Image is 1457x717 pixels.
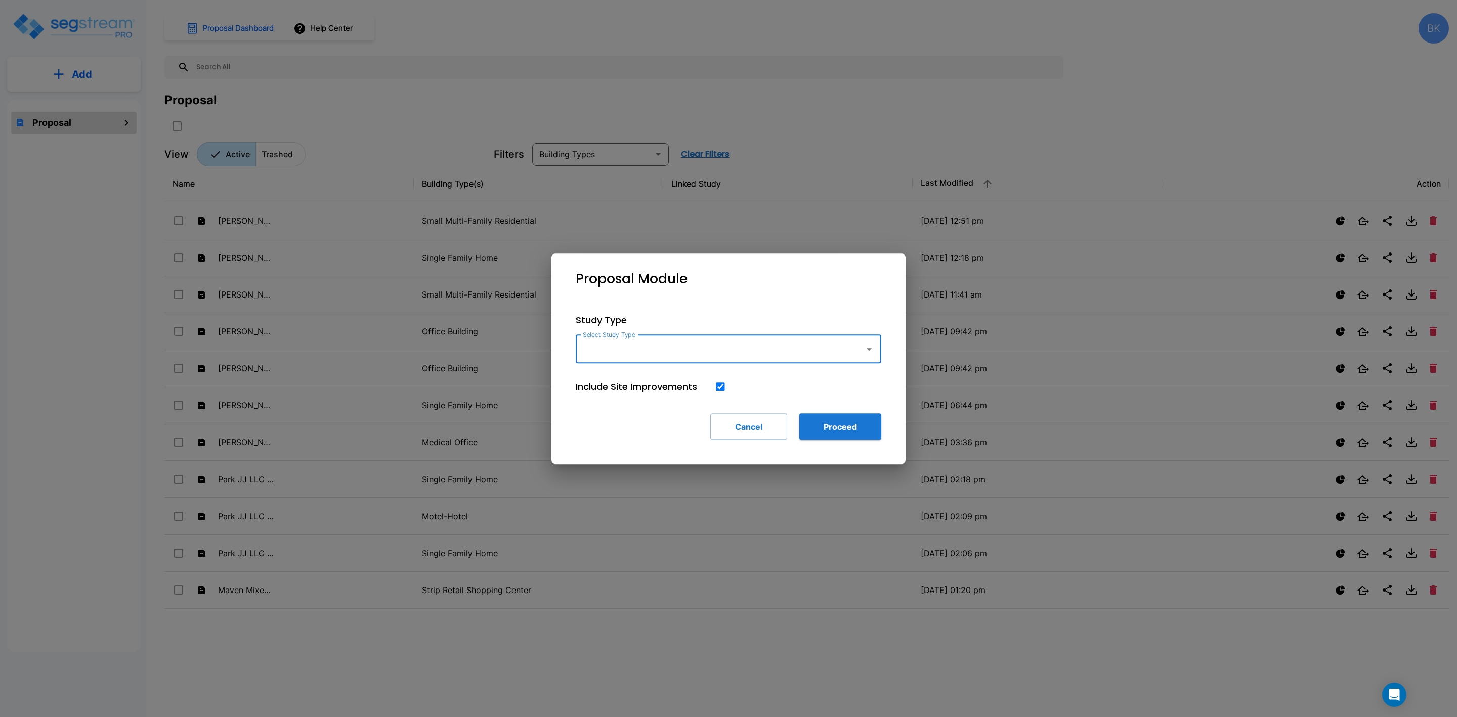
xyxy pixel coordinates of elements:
[576,313,881,327] p: Study Type
[583,330,635,339] label: Select Study Type
[799,413,881,440] button: Proceed
[576,379,697,393] p: Include Site Improvements
[1382,683,1406,707] div: Open Intercom Messenger
[710,413,787,440] button: Cancel
[576,269,688,289] p: Proposal Module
